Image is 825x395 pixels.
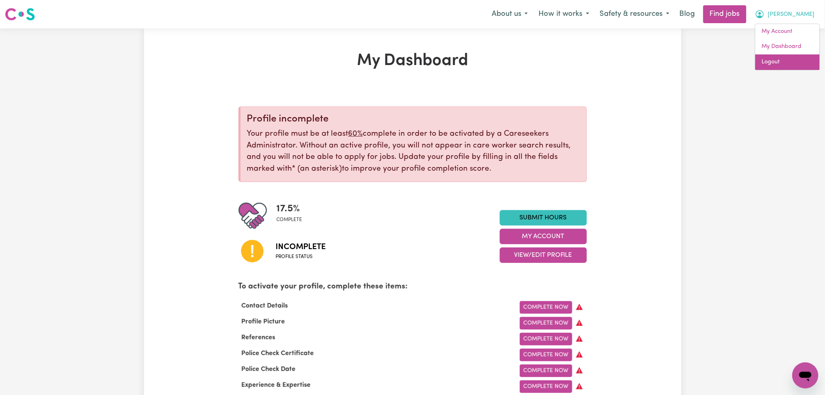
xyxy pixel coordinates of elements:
[500,229,587,244] button: My Account
[500,210,587,226] a: Submit Hours
[239,366,299,373] span: Police Check Date
[276,241,326,253] span: Incomplete
[239,303,291,309] span: Contact Details
[675,5,700,23] a: Blog
[520,365,572,377] a: Complete Now
[247,113,580,125] div: Profile incomplete
[595,6,675,23] button: Safety & resources
[292,165,342,173] span: an asterisk
[520,317,572,330] a: Complete Now
[755,39,820,54] a: My Dashboard
[239,350,317,357] span: Police Check Certificate
[750,6,820,23] button: My Account
[768,10,815,19] span: [PERSON_NAME]
[348,130,363,138] u: 60%
[792,362,818,388] iframe: Button to launch messaging window
[239,281,587,293] p: To activate your profile, complete these items:
[520,333,572,345] a: Complete Now
[239,382,314,388] span: Experience & Expertise
[520,349,572,361] a: Complete Now
[533,6,595,23] button: How it works
[500,247,587,263] button: View/Edit Profile
[703,5,746,23] a: Find jobs
[520,301,572,314] a: Complete Now
[755,24,820,70] div: My Account
[520,380,572,393] a: Complete Now
[239,334,279,341] span: References
[277,202,302,216] span: 17.5 %
[277,202,309,230] div: Profile completeness: 17.5%
[755,54,820,70] a: Logout
[277,216,302,224] span: complete
[5,5,35,24] a: Careseekers logo
[239,319,289,325] span: Profile Picture
[486,6,533,23] button: About us
[276,253,326,260] span: Profile status
[239,51,587,71] h1: My Dashboard
[247,128,580,175] p: Your profile must be at least complete in order to be activated by a Careseekers Administrator. W...
[5,7,35,22] img: Careseekers logo
[755,24,820,39] a: My Account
